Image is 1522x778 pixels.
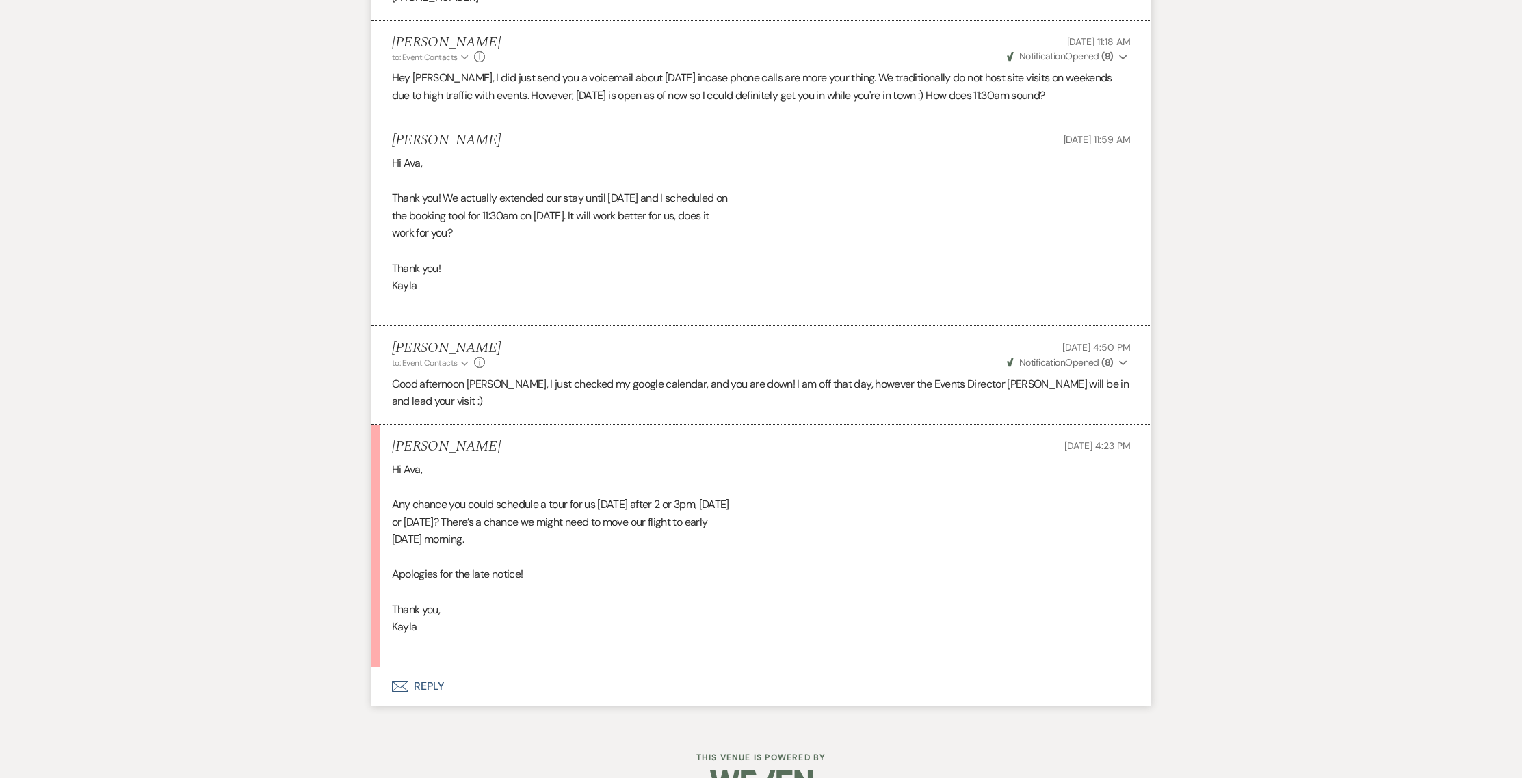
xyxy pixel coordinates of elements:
h5: [PERSON_NAME] [392,438,501,455]
button: NotificationOpened (9) [1005,49,1131,64]
span: to: Event Contacts [392,52,458,63]
span: [DATE] 11:18 AM [1067,36,1131,48]
span: Notification [1019,50,1065,62]
span: Opened [1007,356,1114,368]
span: [DATE] 4:23 PM [1064,440,1130,452]
strong: ( 9 ) [1101,50,1113,62]
button: NotificationOpened (8) [1005,356,1131,370]
button: to: Event Contacts [392,51,471,64]
h5: [PERSON_NAME] [392,132,501,149]
button: Reply [371,667,1151,706]
span: [DATE] 4:50 PM [1062,341,1130,353]
h5: [PERSON_NAME] [392,34,501,51]
span: Opened [1007,50,1114,62]
div: Hi Ava, Thank you! We actually extended our stay until [DATE] and I scheduled on the booking tool... [392,155,1131,312]
span: Notification [1019,356,1065,368]
span: to: Event Contacts [392,358,458,368]
strong: ( 8 ) [1101,356,1113,368]
p: Good afternoon [PERSON_NAME], I just checked my google calendar, and you are down! I am off that ... [392,375,1131,410]
h5: [PERSON_NAME] [392,340,501,357]
div: Hi Ava, Any chance you could schedule a tour for us [DATE] after 2 or 3pm, [DATE] or [DATE]? Ther... [392,461,1131,654]
span: [DATE] 11:59 AM [1064,133,1131,146]
button: to: Event Contacts [392,357,471,369]
p: Hey [PERSON_NAME], I did just send you a voicemail about [DATE] incase phone calls are more your ... [392,69,1131,104]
